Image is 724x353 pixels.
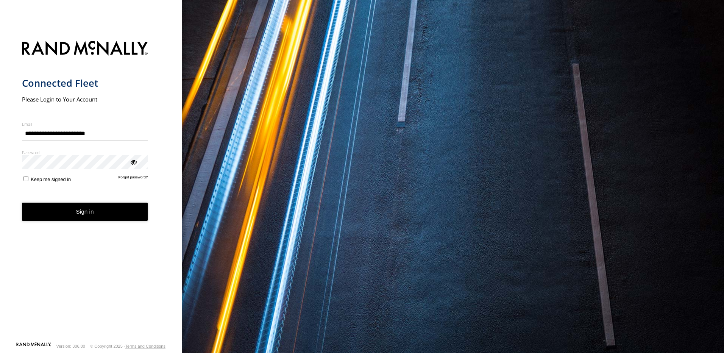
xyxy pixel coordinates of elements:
input: Keep me signed in [23,176,28,181]
div: © Copyright 2025 - [90,344,165,348]
div: ViewPassword [130,158,137,166]
div: Version: 306.00 [56,344,85,348]
img: Rand McNally [22,39,148,59]
a: Terms and Conditions [125,344,165,348]
span: Keep me signed in [31,176,71,182]
label: Password [22,150,148,155]
a: Visit our Website [16,342,51,350]
a: Forgot password? [119,175,148,182]
label: Email [22,121,148,127]
h2: Please Login to Your Account [22,95,148,103]
form: main [22,36,160,342]
button: Sign in [22,203,148,221]
h1: Connected Fleet [22,77,148,89]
